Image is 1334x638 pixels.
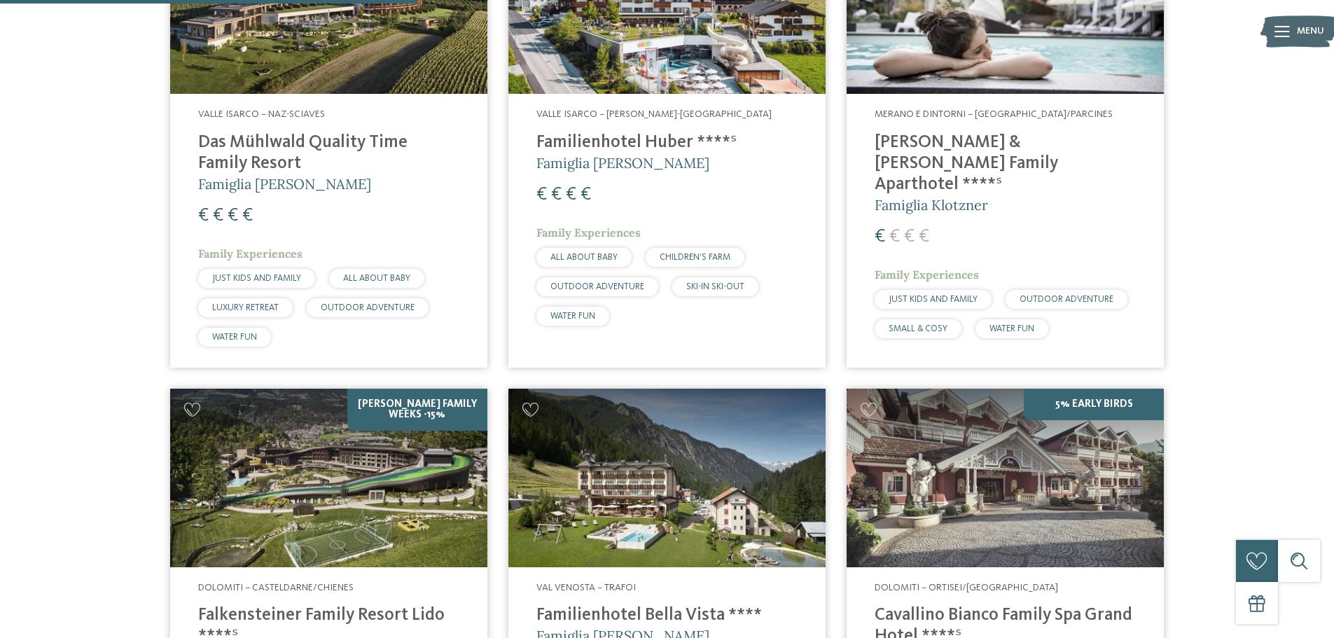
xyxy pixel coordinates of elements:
[213,207,223,225] span: €
[875,583,1058,592] span: Dolomiti – Ortisei/[GEOGRAPHIC_DATA]
[536,132,798,153] h4: Familienhotel Huber ****ˢ
[343,274,410,283] span: ALL ABOUT BABY
[686,282,744,291] span: SKI-IN SKI-OUT
[536,583,636,592] span: Val Venosta – Trafoi
[536,605,798,626] h4: Familienhotel Bella Vista ****
[212,333,257,342] span: WATER FUN
[847,389,1164,567] img: Family Spa Grand Hotel Cavallino Bianco ****ˢ
[198,247,303,261] span: Family Experiences
[889,324,947,333] span: SMALL & COSY
[660,253,730,262] span: CHILDREN’S FARM
[242,207,253,225] span: €
[536,186,547,204] span: €
[551,186,562,204] span: €
[536,154,709,172] span: Famiglia [PERSON_NAME]
[566,186,576,204] span: €
[198,132,459,174] h4: Das Mühlwald Quality Time Family Resort
[875,132,1136,195] h4: [PERSON_NAME] & [PERSON_NAME] Family Aparthotel ****ˢ
[170,389,487,567] img: Cercate un hotel per famiglie? Qui troverete solo i migliori!
[198,583,354,592] span: Dolomiti – Casteldarne/Chienes
[550,312,595,321] span: WATER FUN
[198,109,325,119] span: Valle Isarco – Naz-Sciaves
[889,295,978,304] span: JUST KIDS AND FAMILY
[875,228,885,246] span: €
[581,186,591,204] span: €
[198,175,371,193] span: Famiglia [PERSON_NAME]
[989,324,1034,333] span: WATER FUN
[550,282,644,291] span: OUTDOOR ADVENTURE
[550,253,618,262] span: ALL ABOUT BABY
[875,268,979,282] span: Family Experiences
[1020,295,1113,304] span: OUTDOOR ADVENTURE
[875,196,988,214] span: Famiglia Klotzner
[536,109,772,119] span: Valle Isarco – [PERSON_NAME]-[GEOGRAPHIC_DATA]
[212,274,301,283] span: JUST KIDS AND FAMILY
[875,109,1113,119] span: Merano e dintorni – [GEOGRAPHIC_DATA]/Parcines
[904,228,915,246] span: €
[889,228,900,246] span: €
[321,303,415,312] span: OUTDOOR ADVENTURE
[212,303,279,312] span: LUXURY RETREAT
[228,207,238,225] span: €
[508,389,826,567] img: Cercate un hotel per famiglie? Qui troverete solo i migliori!
[198,207,209,225] span: €
[536,226,641,240] span: Family Experiences
[919,228,929,246] span: €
